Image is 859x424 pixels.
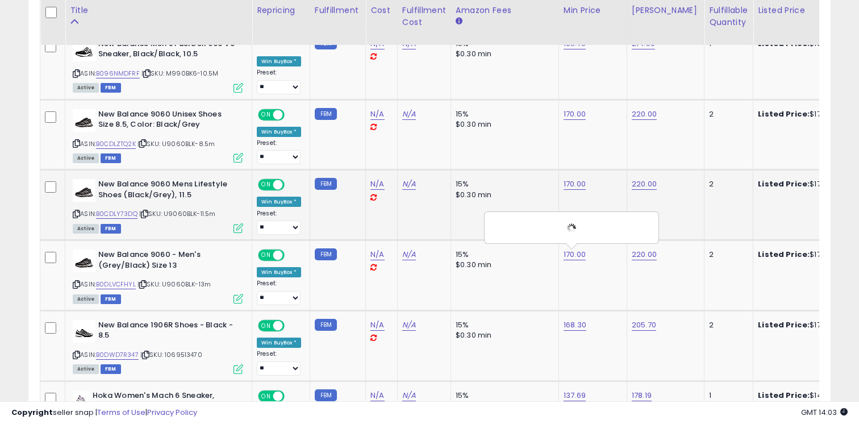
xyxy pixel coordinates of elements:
div: Win BuyBox * [257,338,301,348]
div: 15% [456,320,550,330]
b: Listed Price: [758,390,810,401]
div: $0.30 min [456,190,550,200]
span: | SKU: U9060BLK-8.5m [137,139,215,148]
div: Preset: [257,280,301,305]
div: $170.00 [758,179,852,189]
span: | SKU: M990BK6-10.5M [141,69,218,78]
div: Repricing [257,5,305,16]
a: B0DLVCFHYL [96,280,136,289]
div: Listed Price [758,5,856,16]
b: New Balance 9060 - Men's (Grey/Black) Size 13 [98,250,236,273]
img: 41B5uo6RliL._SL40_.jpg [73,320,95,343]
div: 2 [709,109,744,119]
b: Listed Price: [758,109,810,119]
div: Preset: [257,210,301,235]
b: New Balance 1906R Shoes - Black - 8.5 [98,320,236,344]
span: OFF [283,321,301,330]
div: $170.00 [758,109,852,119]
span: | SKU: U9060BLK-11.5m [139,209,216,218]
small: FBM [315,108,337,120]
span: ON [259,321,273,330]
a: 220.00 [632,178,657,190]
b: New Balance 9060 Unisex Shoes Size 8.5, Color: Black/Grey [98,109,236,133]
div: 15% [456,250,550,260]
img: 415I3ar3dIL._SL40_.jpg [73,109,95,132]
a: B096NMDFRF [96,69,140,78]
span: OFF [283,251,301,260]
div: Cost [370,5,393,16]
div: 15% [456,109,550,119]
a: N/A [370,178,384,190]
div: ASIN: [73,39,243,92]
a: 220.00 [632,109,657,120]
div: $170.74 [758,320,852,330]
span: All listings currently available for purchase on Amazon [73,364,99,374]
div: Preset: [257,139,301,165]
div: Fulfillment [315,5,361,16]
span: ON [259,251,273,260]
a: N/A [402,178,416,190]
span: | SKU: U9060BLK-13m [137,280,211,289]
div: Win BuyBox * [257,197,301,207]
div: seller snap | | [11,408,197,418]
a: 137.69 [564,390,586,401]
a: 170.00 [564,249,586,260]
div: [PERSON_NAME] [632,5,699,16]
div: 15% [456,179,550,189]
small: FBM [315,319,337,331]
img: 31sMmiK-WTL._SL40_.jpg [73,39,95,61]
b: New Balance 9060 Mens Lifestyle Shoes (Black/Grey), 11.5 [98,179,236,203]
a: N/A [370,390,384,401]
div: ASIN: [73,109,243,162]
div: $0.30 min [456,330,550,340]
div: ASIN: [73,320,243,373]
div: 2 [709,250,744,260]
a: N/A [402,249,416,260]
strong: Copyright [11,407,53,418]
a: B0CDLZTQ2K [96,139,136,149]
div: ASIN: [73,250,243,302]
a: 220.00 [632,249,657,260]
span: FBM [101,153,121,163]
img: 415I3ar3dIL._SL40_.jpg [73,250,95,272]
div: 2 [709,320,744,330]
div: Preset: [257,350,301,376]
span: All listings currently available for purchase on Amazon [73,224,99,234]
a: 205.70 [632,319,656,331]
a: N/A [370,109,384,120]
div: Preset: [257,69,301,94]
b: Listed Price: [758,319,810,330]
a: B0CDLY73DQ [96,209,137,219]
span: All listings currently available for purchase on Amazon [73,83,99,93]
span: 2025-08-15 14:03 GMT [801,407,848,418]
span: FBM [101,83,121,93]
div: Win BuyBox * [257,127,301,137]
span: ON [259,110,273,119]
span: All listings currently available for purchase on Amazon [73,294,99,304]
a: Terms of Use [97,407,145,418]
a: N/A [402,319,416,331]
a: Privacy Policy [147,407,197,418]
small: FBM [315,178,337,190]
div: Fulfillment Cost [402,5,446,28]
a: 170.00 [564,178,586,190]
small: FBM [315,248,337,260]
span: FBM [101,364,121,374]
div: $170.00 [758,250,852,260]
span: All listings currently available for purchase on Amazon [73,153,99,163]
div: $0.30 min [456,49,550,59]
a: N/A [402,109,416,120]
img: 415I3ar3dIL._SL40_.jpg [73,179,95,202]
span: OFF [283,110,301,119]
div: Min Price [564,5,622,16]
b: Listed Price: [758,178,810,189]
small: FBM [315,389,337,401]
b: Listed Price: [758,38,810,49]
div: $0.30 min [456,260,550,270]
span: OFF [283,180,301,190]
div: ASIN: [73,179,243,232]
span: FBM [101,294,121,304]
div: 2 [709,179,744,189]
span: | SKU: 1069513470 [140,350,202,359]
a: N/A [370,249,384,260]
